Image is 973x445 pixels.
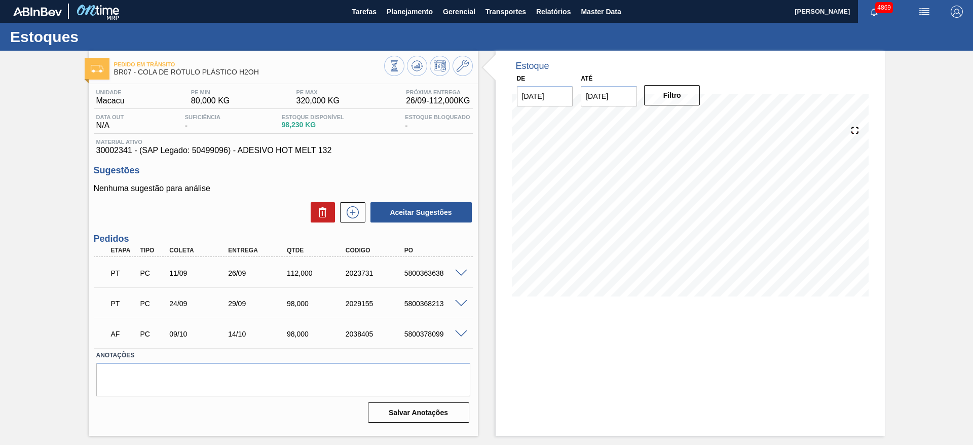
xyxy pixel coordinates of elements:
[13,7,62,16] img: TNhmsLtSVTkK8tSr43FrP2fwEKptu5GPRR3wAAAABJRU5ErkJggg==
[343,247,409,254] div: Código
[10,31,190,43] h1: Estoques
[405,114,470,120] span: Estoque Bloqueado
[368,402,469,423] button: Salvar Anotações
[96,348,470,363] label: Anotações
[343,269,409,277] div: 2023731
[536,6,571,18] span: Relatórios
[226,300,291,308] div: 29/09/2025
[453,56,473,76] button: Ir ao Master Data / Geral
[370,202,472,222] button: Aceitar Sugestões
[96,89,125,95] span: Unidade
[94,165,473,176] h3: Sugestões
[407,56,427,76] button: Atualizar Gráfico
[951,6,963,18] img: Logout
[402,114,472,130] div: -
[137,247,168,254] div: Tipo
[108,262,139,284] div: Pedido em Trânsito
[430,56,450,76] button: Programar Estoque
[137,300,168,308] div: Pedido de Compra
[282,121,344,129] span: 98,230 KG
[284,269,350,277] div: 112,000
[226,269,291,277] div: 26/09/2025
[918,6,930,18] img: userActions
[516,61,549,71] div: Estoque
[114,68,384,76] span: BR07 - COLA DE RÓTULO PLÁSTICO H2OH
[402,330,468,338] div: 5800378099
[167,300,233,308] div: 24/09/2025
[108,247,139,254] div: Etapa
[517,86,573,106] input: dd/mm/yyyy
[406,96,470,105] span: 26/09 - 112,000 KG
[443,6,475,18] span: Gerencial
[94,184,473,193] p: Nenhuma sugestão para análise
[111,300,136,308] p: PT
[581,75,592,82] label: Até
[306,202,335,222] div: Excluir Sugestões
[858,5,890,19] button: Notificações
[108,292,139,315] div: Pedido em Trânsito
[296,89,339,95] span: PE MAX
[402,247,468,254] div: PO
[406,89,470,95] span: Próxima Entrega
[94,114,127,130] div: N/A
[335,202,365,222] div: Nova sugestão
[226,247,291,254] div: Entrega
[387,6,433,18] span: Planejamento
[284,330,350,338] div: 98,000
[96,139,470,145] span: Material ativo
[384,56,404,76] button: Visão Geral dos Estoques
[111,269,136,277] p: PT
[182,114,223,130] div: -
[96,96,125,105] span: Macacu
[167,247,233,254] div: Coleta
[114,61,384,67] span: Pedido em Trânsito
[137,269,168,277] div: Pedido de Compra
[284,300,350,308] div: 98,000
[343,300,409,308] div: 2029155
[352,6,377,18] span: Tarefas
[108,323,139,345] div: Aguardando Faturamento
[343,330,409,338] div: 2038405
[226,330,291,338] div: 14/10/2025
[365,201,473,224] div: Aceitar Sugestões
[485,6,526,18] span: Transportes
[137,330,168,338] div: Pedido de Compra
[296,96,339,105] span: 320,000 KG
[402,269,468,277] div: 5800363638
[581,6,621,18] span: Master Data
[167,269,233,277] div: 11/09/2025
[94,234,473,244] h3: Pedidos
[96,146,470,155] span: 30002341 - (SAP Legado: 50499096) - ADESIVO HOT MELT 132
[185,114,220,120] span: Suficiência
[644,85,700,105] button: Filtro
[284,247,350,254] div: Qtde
[581,86,637,106] input: dd/mm/yyyy
[191,96,230,105] span: 80,000 KG
[91,65,103,72] img: Ícone
[96,114,124,120] span: Data out
[282,114,344,120] span: Estoque Disponível
[111,330,136,338] p: AF
[167,330,233,338] div: 09/10/2025
[517,75,526,82] label: De
[875,2,893,13] span: 4869
[191,89,230,95] span: PE MIN
[402,300,468,308] div: 5800368213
